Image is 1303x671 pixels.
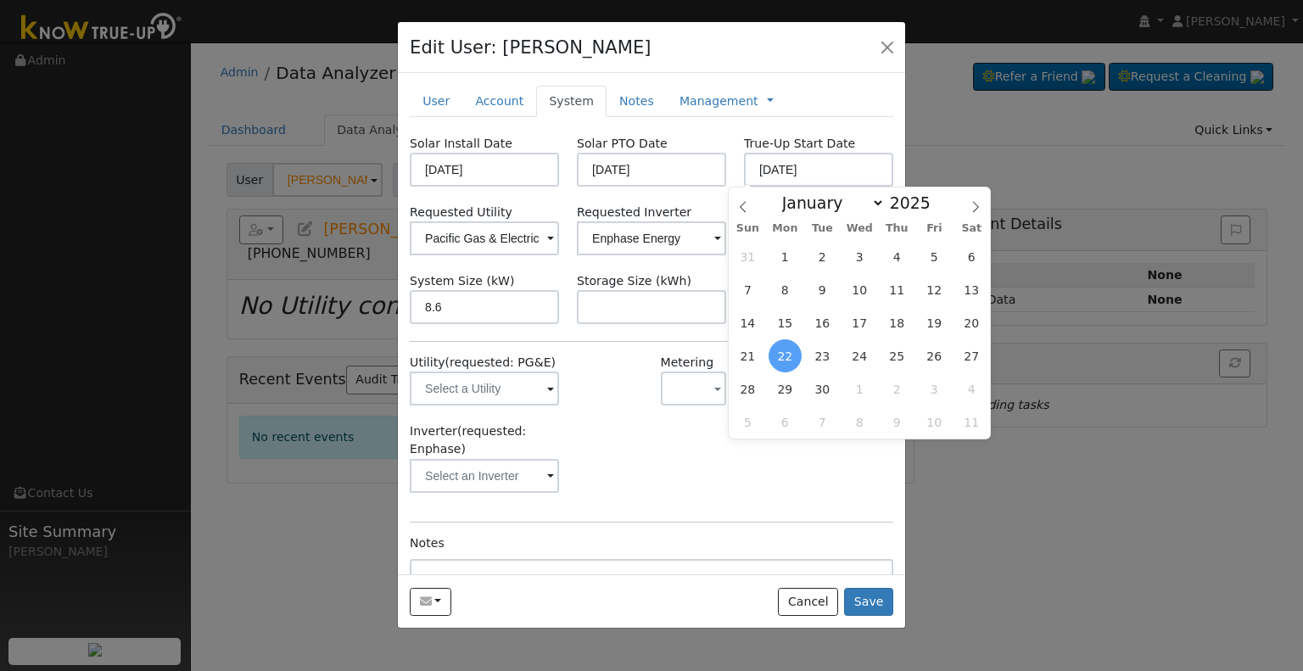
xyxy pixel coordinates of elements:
[769,273,802,306] span: September 8, 2025
[806,240,839,273] span: September 2, 2025
[918,240,951,273] span: September 5, 2025
[410,272,514,290] label: System Size (kW)
[607,86,667,117] a: Notes
[806,306,839,339] span: September 16, 2025
[731,306,764,339] span: September 14, 2025
[841,223,878,234] span: Wed
[955,405,988,439] span: October 11, 2025
[577,135,668,153] label: Solar PTO Date
[577,221,726,255] input: Select an Inverter
[410,372,559,405] input: Select a Utility
[731,273,764,306] span: September 7, 2025
[955,372,988,405] span: October 4, 2025
[410,422,559,458] label: Inverter
[953,223,990,234] span: Sat
[774,193,885,213] select: Month
[844,588,893,617] button: Save
[955,273,988,306] span: September 13, 2025
[843,273,876,306] span: September 10, 2025
[731,240,764,273] span: August 31, 2025
[536,86,607,117] a: System
[918,273,951,306] span: September 12, 2025
[410,588,451,617] button: catalanja1969@gmail.com
[769,240,802,273] span: September 1, 2025
[577,204,726,221] label: Requested Inverter
[769,339,802,372] span: September 22, 2025
[577,272,691,290] label: Storage Size (kWh)
[462,86,536,117] a: Account
[410,86,462,117] a: User
[843,372,876,405] span: October 1, 2025
[881,273,914,306] span: September 11, 2025
[410,34,651,61] h4: Edit User: [PERSON_NAME]
[955,240,988,273] span: September 6, 2025
[766,223,803,234] span: Mon
[806,273,839,306] span: September 9, 2025
[410,424,526,456] span: (requested: Enphase)
[410,204,559,221] label: Requested Utility
[918,306,951,339] span: September 19, 2025
[731,339,764,372] span: September 21, 2025
[410,221,559,255] input: Select a Utility
[955,306,988,339] span: September 20, 2025
[729,223,766,234] span: Sun
[679,92,758,110] a: Management
[731,405,764,439] span: October 5, 2025
[881,405,914,439] span: October 9, 2025
[769,405,802,439] span: October 6, 2025
[769,372,802,405] span: September 29, 2025
[744,135,855,153] label: True-Up Start Date
[881,339,914,372] span: September 25, 2025
[843,405,876,439] span: October 8, 2025
[731,372,764,405] span: September 28, 2025
[806,372,839,405] span: September 30, 2025
[881,306,914,339] span: September 18, 2025
[885,193,946,212] input: Year
[806,339,839,372] span: September 23, 2025
[778,588,838,617] button: Cancel
[881,240,914,273] span: September 4, 2025
[918,372,951,405] span: October 3, 2025
[843,240,876,273] span: September 3, 2025
[661,354,714,372] label: Metering
[915,223,953,234] span: Fri
[410,354,556,372] label: Utility
[769,306,802,339] span: September 15, 2025
[410,534,445,552] label: Notes
[806,405,839,439] span: October 7, 2025
[843,306,876,339] span: September 17, 2025
[918,339,951,372] span: September 26, 2025
[410,459,559,493] input: Select an Inverter
[445,355,556,369] span: (requested: PG&E)
[881,372,914,405] span: October 2, 2025
[918,405,951,439] span: October 10, 2025
[843,339,876,372] span: September 24, 2025
[410,135,512,153] label: Solar Install Date
[803,223,841,234] span: Tue
[878,223,915,234] span: Thu
[955,339,988,372] span: September 27, 2025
